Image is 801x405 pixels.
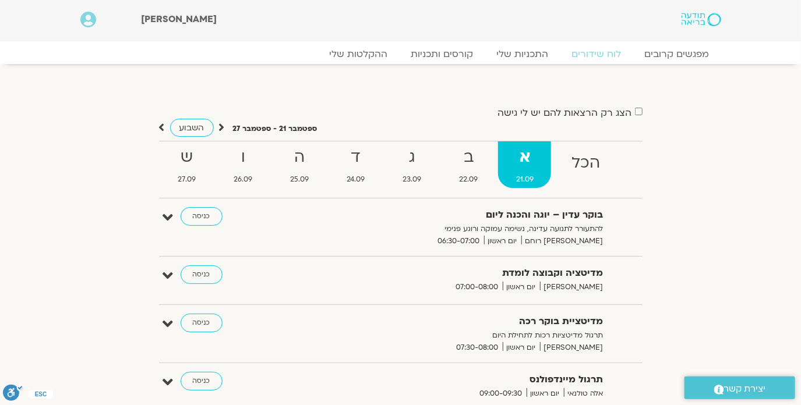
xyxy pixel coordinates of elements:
[442,173,496,186] span: 22.09
[503,281,540,293] span: יום ראשון
[216,173,270,186] span: 26.09
[318,265,604,281] strong: מדיטציה וקבוצה לומדת
[498,173,551,186] span: 21.09
[273,144,327,170] strong: ה
[329,173,383,186] span: 24.09
[498,141,551,188] a: א21.09
[233,123,317,135] p: ספטמבר 21 - ספטמבר 27
[385,144,439,170] strong: ג
[385,141,439,188] a: ג23.09
[181,314,223,332] a: כניסה
[181,372,223,390] a: כניסה
[503,342,540,354] span: יום ראשון
[498,144,551,170] strong: א
[160,141,214,188] a: ש27.09
[442,141,496,188] a: ב22.09
[318,48,400,60] a: ההקלטות שלי
[553,150,617,176] strong: הכל
[553,141,617,188] a: הכל
[80,48,721,60] nav: Menu
[181,265,223,284] a: כניסה
[527,388,564,400] span: יום ראשון
[560,48,633,60] a: לוח שידורים
[170,119,214,137] a: השבוע
[434,235,484,247] span: 06:30-07:00
[476,388,527,400] span: 09:00-09:30
[684,376,795,399] a: יצירת קשר
[141,13,217,26] span: [PERSON_NAME]
[216,144,270,170] strong: ו
[484,235,521,247] span: יום ראשון
[318,207,604,223] strong: בוקר עדין – יוגה והכנה ליום
[160,144,214,170] strong: ש
[385,173,439,186] span: 23.09
[521,235,604,247] span: [PERSON_NAME] רוחם
[318,314,604,329] strong: מדיטציית בוקר רכה
[181,207,223,226] a: כניסה
[400,48,485,60] a: קורסים ותכניות
[329,144,383,170] strong: ד
[442,144,496,170] strong: ב
[179,122,204,133] span: השבוע
[540,281,604,293] span: [PERSON_NAME]
[273,173,327,186] span: 25.09
[485,48,560,60] a: התכניות שלי
[452,281,503,293] span: 07:00-08:00
[724,381,766,397] span: יצירת קשר
[453,342,503,354] span: 07:30-08:00
[498,108,632,118] label: הצג רק הרצאות להם יש לי גישה
[633,48,721,60] a: מפגשים קרובים
[273,141,327,188] a: ה25.09
[329,141,383,188] a: ד24.09
[318,223,604,235] p: להתעורר לתנועה עדינה, נשימה עמוקה ורוגע פנימי
[216,141,270,188] a: ו26.09
[160,173,214,186] span: 27.09
[318,372,604,388] strong: תרגול מיינדפולנס
[564,388,604,400] span: אלה טולנאי
[318,329,604,342] p: תרגול מדיטציות רכות לתחילת היום
[540,342,604,354] span: [PERSON_NAME]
